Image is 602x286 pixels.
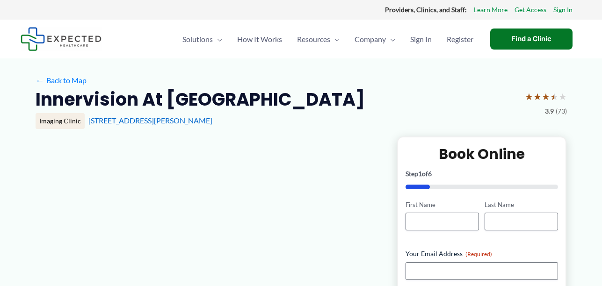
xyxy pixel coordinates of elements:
strong: Providers, Clinics, and Staff: [385,6,467,14]
span: 1 [418,170,422,178]
h2: Book Online [406,145,558,163]
span: ← [36,76,44,85]
span: Sign In [410,23,432,56]
label: Last Name [485,200,558,209]
a: Register [439,23,481,56]
span: Menu Toggle [213,23,222,56]
span: ★ [542,88,550,105]
p: Step of [406,171,558,177]
span: Register [447,23,473,56]
a: How It Works [230,23,290,56]
nav: Primary Site Navigation [175,23,481,56]
a: ←Back to Map [36,73,87,87]
a: Sign In [553,4,573,16]
span: ★ [550,88,558,105]
img: Expected Healthcare Logo - side, dark font, small [21,27,102,51]
span: ★ [533,88,542,105]
a: Find a Clinic [490,29,573,50]
h2: Innervision at [GEOGRAPHIC_DATA] [36,88,365,111]
span: Solutions [182,23,213,56]
span: (73) [556,105,567,117]
a: ResourcesMenu Toggle [290,23,347,56]
div: Imaging Clinic [36,113,85,129]
label: Your Email Address [406,249,558,258]
span: (Required) [465,250,492,257]
a: Sign In [403,23,439,56]
span: ★ [558,88,567,105]
label: First Name [406,200,479,209]
a: Get Access [515,4,546,16]
span: How It Works [237,23,282,56]
a: CompanyMenu Toggle [347,23,403,56]
a: Learn More [474,4,508,16]
span: Company [355,23,386,56]
span: Menu Toggle [330,23,340,56]
span: 3.9 [545,105,554,117]
span: Menu Toggle [386,23,395,56]
a: SolutionsMenu Toggle [175,23,230,56]
a: [STREET_ADDRESS][PERSON_NAME] [88,116,212,125]
span: Resources [297,23,330,56]
span: 6 [428,170,432,178]
span: ★ [525,88,533,105]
